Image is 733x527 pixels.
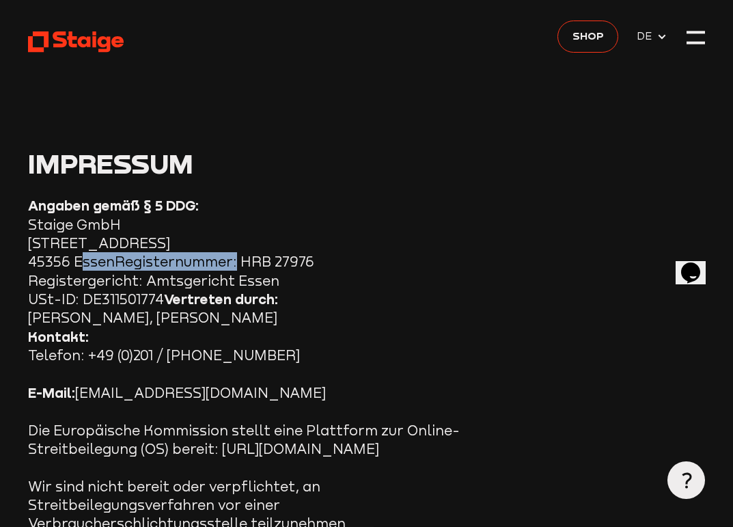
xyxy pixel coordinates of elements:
p: Die Europäische Kommission stellt eine Plattform zur Online-Streitbeilegung (OS) bereit: [URL][DO... [28,421,472,459]
strong: Angaben gemäß § 5 DDG: [28,198,199,213]
span: DE [637,27,656,44]
p: [EMAIL_ADDRESS][DOMAIN_NAME] [28,383,472,402]
strong: Kontakt: [28,329,89,344]
span: Shop [572,27,604,44]
a: Shop [557,21,618,52]
strong: Vertreten durch: [164,291,278,307]
iframe: chat widget [676,243,719,284]
strong: E-Mail: [28,385,75,401]
p: Telefon: +49 (0)201 / [PHONE_NUMBER] [28,327,472,365]
span: Impressum [28,147,193,180]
